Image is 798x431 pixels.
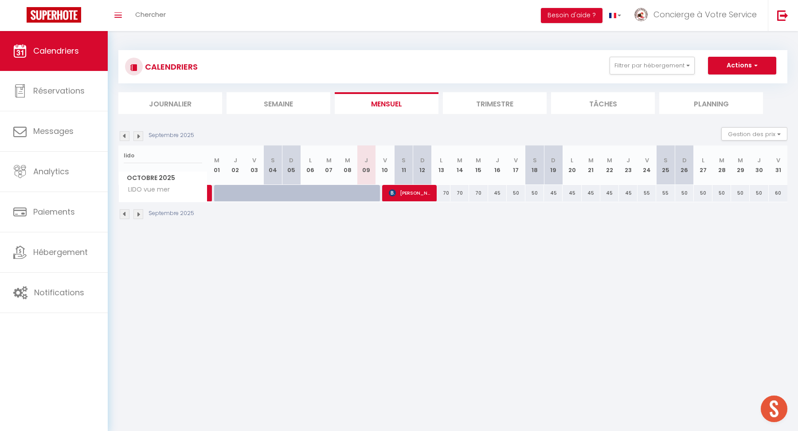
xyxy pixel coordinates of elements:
div: 70 [469,185,488,201]
div: 70 [450,185,469,201]
button: Besoin d'aide ? [541,8,602,23]
abbr: D [551,156,555,165]
span: Analytics [33,166,69,177]
th: 13 [432,145,450,185]
li: Journalier [118,92,222,114]
th: 28 [712,145,731,185]
abbr: J [234,156,237,165]
div: 50 [507,185,525,201]
abbr: M [588,156,594,165]
abbr: M [345,156,350,165]
abbr: D [682,156,687,165]
abbr: J [626,156,630,165]
th: 08 [338,145,357,185]
div: 55 [656,185,675,201]
abbr: S [533,156,537,165]
th: 14 [450,145,469,185]
abbr: L [702,156,704,165]
th: 06 [301,145,320,185]
div: 50 [712,185,731,201]
li: Mensuel [335,92,438,114]
abbr: M [476,156,481,165]
abbr: M [214,156,219,165]
img: logout [777,10,788,21]
abbr: J [757,156,761,165]
abbr: S [271,156,275,165]
span: Chercher [135,10,166,19]
span: Messages [33,125,74,137]
div: 45 [488,185,507,201]
th: 16 [488,145,507,185]
abbr: V [776,156,780,165]
th: 27 [694,145,712,185]
abbr: V [383,156,387,165]
button: Gestion des prix [721,127,787,141]
li: Tâches [551,92,655,114]
abbr: V [252,156,256,165]
abbr: V [645,156,649,165]
abbr: M [719,156,724,165]
th: 26 [675,145,694,185]
abbr: V [514,156,518,165]
img: ... [634,8,648,21]
div: 45 [600,185,619,201]
span: Concierge à Votre Service [653,9,757,20]
div: 55 [638,185,656,201]
div: 45 [619,185,638,201]
abbr: M [607,156,612,165]
li: Trimestre [443,92,547,114]
li: Semaine [227,92,330,114]
th: 09 [357,145,376,185]
div: 45 [544,185,563,201]
div: Ouvrir le chat [761,396,787,422]
span: Calendriers [33,45,79,56]
abbr: S [664,156,668,165]
h3: CALENDRIERS [143,57,198,77]
abbr: M [738,156,743,165]
button: Filtrer par hébergement [610,57,695,74]
th: 02 [226,145,245,185]
abbr: J [496,156,499,165]
div: 50 [750,185,768,201]
div: 50 [694,185,712,201]
div: 50 [731,185,750,201]
span: Notifications [34,287,84,298]
abbr: L [309,156,312,165]
th: 07 [320,145,338,185]
div: 45 [563,185,581,201]
span: Hébergement [33,247,88,258]
span: LIDO vue mer [120,185,172,195]
th: 05 [282,145,301,185]
th: 20 [563,145,581,185]
th: 15 [469,145,488,185]
th: 30 [750,145,768,185]
abbr: S [402,156,406,165]
div: 60 [769,185,787,201]
th: 04 [263,145,282,185]
th: 21 [582,145,600,185]
th: 18 [525,145,544,185]
abbr: M [326,156,332,165]
div: 50 [675,185,694,201]
span: [PERSON_NAME] [389,184,432,201]
div: 70 [432,185,450,201]
abbr: D [289,156,293,165]
th: 31 [769,145,787,185]
span: Paiements [33,206,75,217]
li: Planning [659,92,763,114]
abbr: D [420,156,425,165]
th: 11 [395,145,413,185]
th: 03 [245,145,263,185]
th: 12 [413,145,432,185]
p: Septembre 2025 [149,131,194,140]
div: 50 [525,185,544,201]
div: 45 [582,185,600,201]
th: 01 [207,145,226,185]
button: Actions [708,57,776,74]
th: 24 [638,145,656,185]
th: 22 [600,145,619,185]
th: 19 [544,145,563,185]
img: Super Booking [27,7,81,23]
th: 10 [376,145,394,185]
abbr: M [457,156,462,165]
